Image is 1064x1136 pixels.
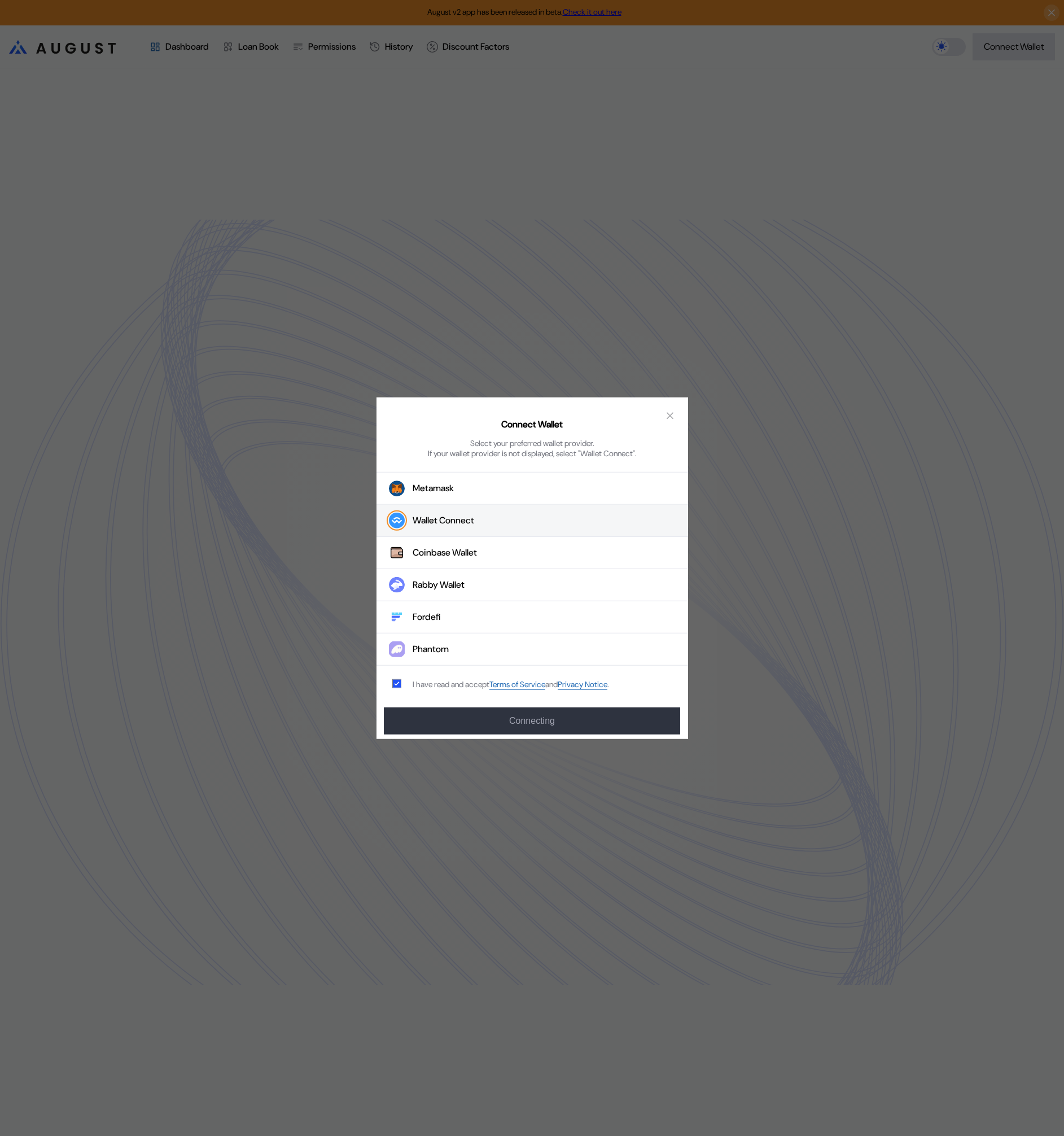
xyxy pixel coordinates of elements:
span: and [545,679,558,689]
div: Fordefi [413,611,441,623]
img: Phantom [389,641,405,657]
a: Privacy Notice [558,679,607,690]
div: Coinbase Wallet [413,547,477,558]
div: Metamask [413,482,454,494]
div: Rabby Wallet [413,579,465,591]
button: close modal [661,407,679,425]
button: FordefiFordefi [376,601,688,633]
div: I have read and accept . [413,679,609,690]
button: Coinbase WalletCoinbase Wallet [376,537,688,569]
button: PhantomPhantom [376,633,688,666]
img: Rabby Wallet [389,577,405,593]
button: Rabby WalletRabby Wallet [376,569,688,601]
img: Fordefi [389,609,405,625]
img: Coinbase Wallet [389,545,405,561]
button: Connecting [384,707,680,734]
a: Terms of Service [489,679,545,690]
button: Metamask [376,472,688,505]
div: Select your preferred wallet provider. [470,438,594,448]
button: Wallet Connect [376,505,688,537]
div: If your wallet provider is not displayed, select "Wallet Connect". [428,448,637,458]
div: Wallet Connect [413,514,474,526]
h2: Connect Wallet [501,418,563,430]
div: Phantom [413,643,449,655]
